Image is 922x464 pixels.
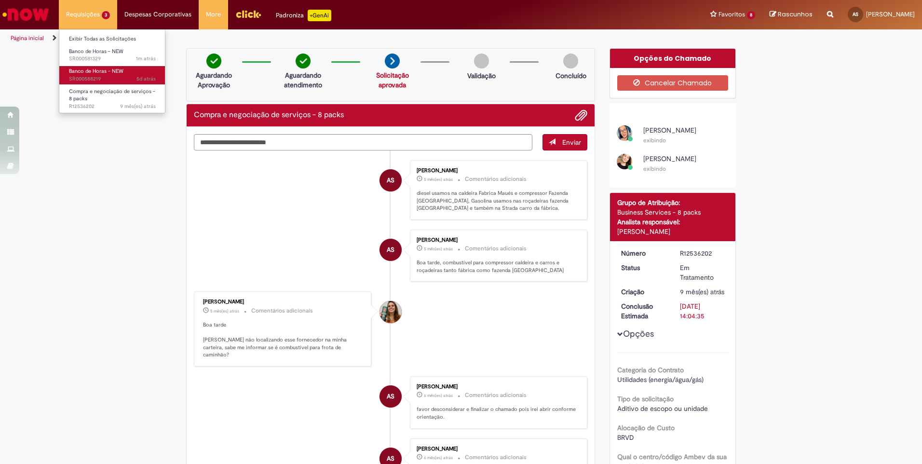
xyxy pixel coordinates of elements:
[778,10,813,19] span: Rascunhos
[614,301,673,321] dt: Conclusão Estimada
[417,168,577,174] div: [PERSON_NAME]
[617,366,684,374] b: Categoria do Contrato
[206,10,221,19] span: More
[210,308,239,314] time: 22/04/2025 10:28:01
[210,308,239,314] span: 5 mês(es) atrás
[136,55,156,62] time: 30/09/2025 14:37:50
[417,190,577,212] p: diesel usamos na caldeira Fabrica Maués e compressor Fazenda [GEOGRAPHIC_DATA], Gasolina usamos n...
[69,75,156,83] span: SR000588219
[136,55,156,62] span: 1m atrás
[680,287,725,297] div: 14/01/2025 16:04:32
[59,46,165,64] a: Aberto SR000581329 : Banco de Horas - NEW
[387,169,394,192] span: AS
[120,103,156,110] span: 9 mês(es) atrás
[417,406,577,421] p: favor desconsiderar e finalizar o chamado pois irei abrir conforme orientação.
[296,54,311,68] img: check-circle-green.png
[380,301,402,323] div: Adriele Passos De Carvalho
[617,395,674,403] b: Tipo de solicitação
[190,70,237,90] p: Aguardando Aprovação
[465,391,527,399] small: Comentários adicionais
[617,198,729,207] div: Grupo de Atribuição:
[617,375,704,384] span: Utilidades (energia/água/gás)
[643,126,696,135] span: [PERSON_NAME]
[424,246,453,252] span: 5 mês(es) atrás
[617,75,729,91] button: Cancelar Chamado
[617,207,729,217] div: Business Services - 8 packs
[203,321,364,359] p: Boa tarde [PERSON_NAME] não localizando esse fornecedor na minha carteira, sabe me informar se é ...
[643,136,666,144] small: exibindo
[194,134,532,150] textarea: Digite sua mensagem aqui...
[617,404,708,413] span: Aditivo de escopo ou unidade
[136,75,156,82] span: 5d atrás
[467,71,496,81] p: Validação
[680,301,725,321] div: [DATE] 14:04:35
[424,177,453,182] time: 22/04/2025 13:37:03
[136,75,156,82] time: 26/09/2025 08:19:37
[387,385,394,408] span: AS
[276,10,331,21] div: Padroniza
[69,68,123,75] span: Banco de Horas - NEW
[102,11,110,19] span: 3
[680,263,725,282] div: Em Tratamento
[11,34,44,42] a: Página inicial
[465,453,527,462] small: Comentários adicionais
[417,237,577,243] div: [PERSON_NAME]
[853,11,858,17] span: AS
[474,54,489,68] img: img-circle-grey.png
[66,10,100,19] span: Requisições
[562,138,581,147] span: Enviar
[387,238,394,261] span: AS
[542,134,587,150] button: Enviar
[417,446,577,452] div: [PERSON_NAME]
[59,34,165,44] a: Exibir Todas as Solicitações
[69,103,156,110] span: R12536202
[563,54,578,68] img: img-circle-grey.png
[380,169,402,191] div: Almerindo Castro Dos Santos
[424,455,453,461] span: 6 mês(es) atrás
[680,287,724,296] time: 14/01/2025 16:04:32
[194,111,344,120] h2: Compra e negociação de serviços - 8 packs Histórico de tíquete
[866,10,915,18] span: [PERSON_NAME]
[680,287,724,296] span: 9 mês(es) atrás
[643,154,696,163] span: [PERSON_NAME]
[719,10,745,19] span: Favoritos
[385,54,400,68] img: arrow-next.png
[747,11,755,19] span: 8
[203,299,364,305] div: [PERSON_NAME]
[617,227,729,236] div: [PERSON_NAME]
[556,71,586,81] p: Concluído
[617,433,634,442] span: BRVD
[614,248,673,258] dt: Número
[69,88,155,103] span: Compra e negociação de serviços - 8 packs
[424,246,453,252] time: 22/04/2025 13:31:44
[465,245,527,253] small: Comentários adicionais
[465,175,527,183] small: Comentários adicionais
[680,248,725,258] div: R12536202
[417,259,577,274] p: Boa tarde, combustível para compressor caldeira e carros e roçadeiras tanto fábrica como fazenda ...
[124,10,191,19] span: Despesas Corporativas
[69,48,123,55] span: Banco de Horas - NEW
[206,54,221,68] img: check-circle-green.png
[380,239,402,261] div: Almerindo Castro Dos Santos
[643,165,666,173] small: exibindo
[614,263,673,273] dt: Status
[69,55,156,63] span: SR000581329
[617,217,729,227] div: Analista responsável:
[610,49,736,68] div: Opções do Chamado
[617,423,675,432] b: Alocação de Custo
[59,86,165,107] a: Aberto R12536202 : Compra e negociação de serviços - 8 packs
[59,29,165,113] ul: Requisições
[417,384,577,390] div: [PERSON_NAME]
[770,10,813,19] a: Rascunhos
[424,455,453,461] time: 10/04/2025 08:49:16
[280,70,326,90] p: Aguardando atendimento
[59,66,165,84] a: Aberto SR000588219 : Banco de Horas - NEW
[424,177,453,182] span: 5 mês(es) atrás
[424,393,453,398] time: 10/04/2025 08:50:23
[235,7,261,21] img: click_logo_yellow_360x200.png
[614,287,673,297] dt: Criação
[308,10,331,21] p: +GenAi
[424,393,453,398] span: 6 mês(es) atrás
[7,29,608,47] ul: Trilhas de página
[1,5,51,24] img: ServiceNow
